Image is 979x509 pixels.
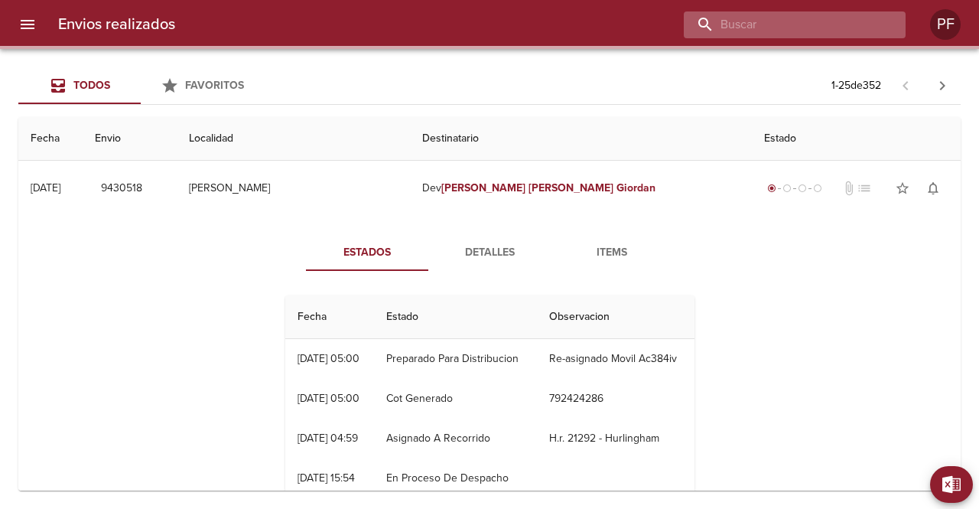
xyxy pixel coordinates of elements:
[930,466,973,503] button: Exportar Excel
[298,352,359,365] div: [DATE] 05:00
[374,419,536,458] td: Asignado A Recorrido
[410,161,753,216] td: Dev
[782,184,792,193] span: radio_button_unchecked
[752,117,961,161] th: Estado
[616,181,655,194] em: Giordan
[298,392,359,405] div: [DATE] 05:00
[930,9,961,40] div: Abrir información de usuario
[537,419,694,458] td: H.r. 21292 - Hurlingham
[18,117,83,161] th: Fecha
[441,181,526,194] em: [PERSON_NAME]
[374,295,536,339] th: Estado
[374,458,536,498] td: En Proceso De Despacho
[374,379,536,419] td: Cot Generado
[841,181,857,196] span: No tiene documentos adjuntos
[925,181,941,196] span: notifications_none
[298,432,358,445] div: [DATE] 04:59
[798,184,807,193] span: radio_button_unchecked
[306,234,673,271] div: Tabs detalle de guia
[764,181,825,196] div: Generado
[285,295,375,339] th: Fecha
[177,161,409,216] td: [PERSON_NAME]
[767,184,776,193] span: radio_button_checked
[374,339,536,379] td: Preparado Para Distribucion
[95,175,148,203] button: 9430518
[298,471,355,485] div: [DATE] 15:54
[437,243,542,263] span: Detalles
[924,67,961,104] span: Pagina siguiente
[101,179,142,198] span: 9430518
[410,117,753,161] th: Destinatario
[73,79,110,92] span: Todos
[537,295,694,339] th: Observacion
[285,295,694,498] table: Tabla de seguimiento
[9,6,46,43] button: menu
[684,11,880,38] input: buscar
[560,243,664,263] span: Items
[918,173,948,204] button: Activar notificaciones
[857,181,872,196] span: list
[813,184,822,193] span: radio_button_unchecked
[529,181,613,194] em: [PERSON_NAME]
[895,181,910,196] span: star_border
[315,243,419,263] span: Estados
[887,77,924,93] span: Pagina anterior
[31,181,60,194] div: [DATE]
[930,9,961,40] div: PF
[83,117,177,161] th: Envio
[887,173,918,204] button: Agregar a favoritos
[58,12,175,37] h6: Envios realizados
[185,79,244,92] span: Favoritos
[537,379,694,419] td: 792424286
[831,78,881,93] p: 1 - 25 de 352
[537,339,694,379] td: Re-asignado Movil Ac384iv
[18,67,263,104] div: Tabs Envios
[177,117,409,161] th: Localidad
